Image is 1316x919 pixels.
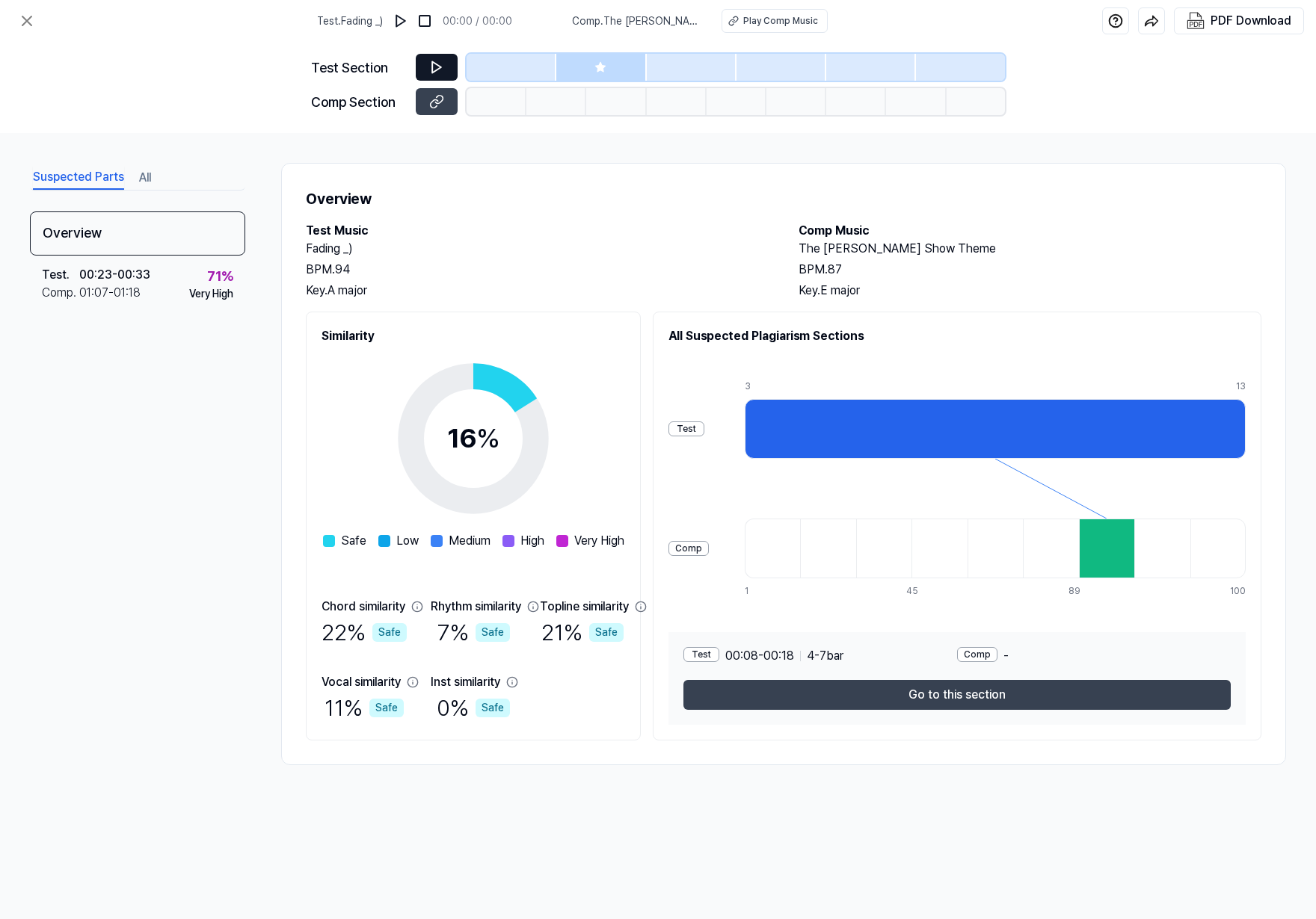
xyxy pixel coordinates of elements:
div: Comp . [42,284,79,302]
div: 71 % [207,266,233,286]
div: Test Section [311,58,407,78]
h2: Similarity [322,327,625,345]
div: 13 [1236,380,1246,393]
img: stop [417,13,432,28]
div: Overview [30,211,245,256]
div: 01:07 - 01:18 [79,284,141,302]
div: 00:23 - 00:33 [79,266,150,284]
span: Comp . The [PERSON_NAME] Show Theme [572,13,704,29]
button: Suspected Parts [33,166,124,190]
img: help [1108,13,1123,28]
div: 1 [745,584,800,598]
div: Test [683,647,719,662]
div: 45 [906,584,962,598]
button: PDF Download [1184,8,1294,34]
div: Very High [189,286,233,302]
div: Comp [957,647,997,662]
img: share [1144,13,1159,28]
div: Safe [476,623,510,642]
h2: Comp Music [799,222,1261,240]
div: Play Comp Music [743,14,818,28]
div: 100 [1230,584,1246,598]
span: 00:08 - 00:18 [725,647,794,665]
span: Test . Fading _) [317,13,383,29]
div: Rhythm similarity [431,598,521,616]
span: % [476,422,500,454]
span: Very High [574,532,624,550]
div: 0 % [437,691,510,725]
div: Topline similarity [540,598,629,616]
span: 4 - 7 bar [807,647,843,665]
span: Medium [449,532,491,550]
div: 00:00 / 00:00 [443,13,512,29]
img: play [393,13,408,28]
div: BPM. 94 [306,261,769,279]
div: Safe [589,623,624,642]
div: 22 % [322,616,407,649]
div: Key. E major [799,282,1261,300]
div: PDF Download [1211,11,1291,31]
div: Comp Section [311,92,407,112]
button: Play Comp Music [722,9,828,33]
h2: All Suspected Plagiarism Sections [668,327,1246,345]
h2: Fading _) [306,240,769,258]
div: Comp [668,541,709,556]
h2: Test Music [306,222,769,240]
button: Go to this section [683,680,1231,710]
div: BPM. 87 [799,261,1261,279]
div: 16 [447,418,500,459]
h2: The [PERSON_NAME] Show Theme [799,240,1261,258]
div: Safe [476,699,510,717]
img: PDF Download [1187,12,1205,30]
h1: Overview [306,188,1261,210]
div: 3 [745,380,1236,393]
div: Key. A major [306,282,769,300]
div: 11 % [325,691,404,725]
div: Safe [369,699,404,717]
span: High [520,532,544,550]
div: Vocal similarity [322,673,401,691]
div: Chord similarity [322,598,405,616]
span: Low [396,532,419,550]
div: - [957,647,1231,665]
div: 89 [1069,584,1124,598]
span: Safe [341,532,366,550]
div: 21 % [541,616,624,649]
div: Test . [42,266,79,284]
div: Test [668,421,704,436]
button: All [139,166,151,190]
div: Safe [372,623,407,642]
div: Inst similarity [431,673,500,691]
div: 7 % [437,616,510,649]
